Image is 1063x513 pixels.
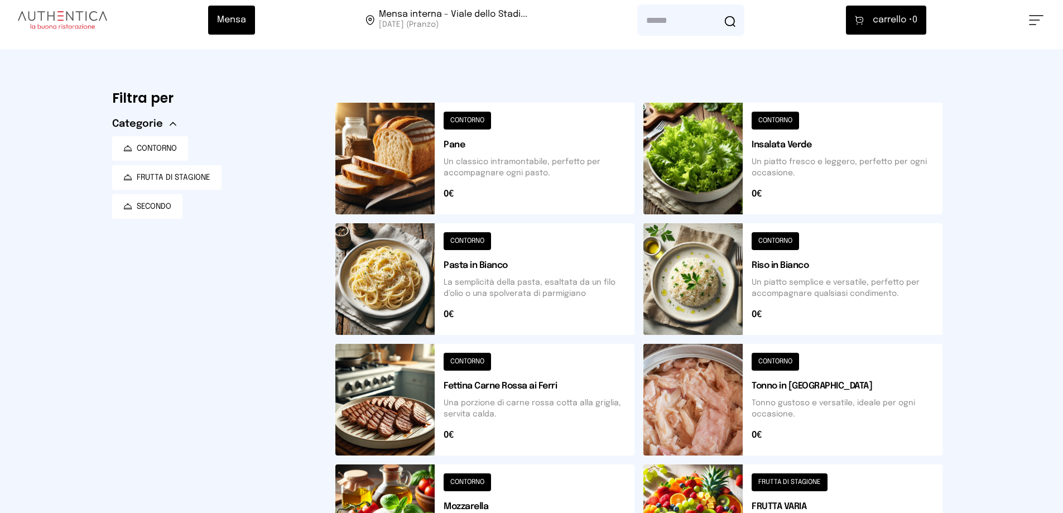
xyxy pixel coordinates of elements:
button: CONTORNO [112,136,188,161]
span: Viale dello Stadio, 77, 05100 Terni TR, Italia [379,10,527,30]
button: Categorie [112,116,176,132]
button: carrello •0 [846,6,926,35]
button: SECONDO [112,194,182,219]
span: Categorie [112,116,163,132]
span: CONTORNO [137,143,177,154]
span: 0 [873,13,917,27]
img: logo.8f33a47.png [18,11,107,29]
button: Mensa [208,6,255,35]
span: carrello • [873,13,912,27]
h6: Filtra per [112,89,318,107]
button: FRUTTA DI STAGIONE [112,165,222,190]
span: FRUTTA DI STAGIONE [137,172,210,183]
span: [DATE] (Pranzo) [379,19,527,30]
span: SECONDO [137,201,171,212]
